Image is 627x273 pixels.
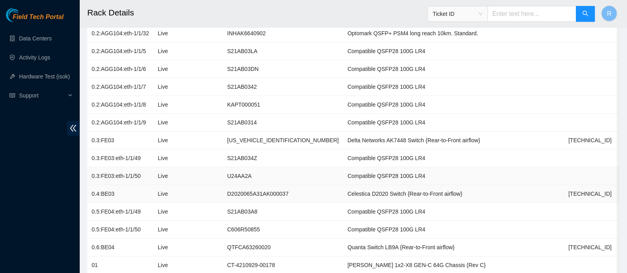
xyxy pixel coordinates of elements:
td: Live [153,221,184,239]
td: Live [153,185,184,203]
td: Live [153,132,184,149]
td: S21AB03A8 [223,203,343,221]
td: Compatible QSFP28 100G LR4 [343,114,510,132]
span: search [582,10,589,18]
button: search [576,6,595,22]
td: 0.4:BE03 [87,185,153,203]
td: 0.2:AGG104:eth-1/1/7 [87,78,153,96]
td: Compatible QSFP28 100G LR4 [343,42,510,60]
td: Compatible QSFP28 100G LR4 [343,149,510,167]
td: 0.2:AGG104:eth-1/1/8 [87,96,153,114]
td: Live [153,114,184,132]
td: KAPT000051 [223,96,343,114]
td: Compatible QSFP28 100G LR4 [343,60,510,78]
span: Ticket ID [433,8,483,20]
input: Enter text here... [487,6,576,22]
td: 0.2:AGG104:eth-1/1/32 [87,25,153,42]
img: Akamai Technologies [6,8,40,22]
td: Compatible QSFP28 100G LR4 [343,167,510,185]
span: Support [19,88,66,103]
td: Live [153,60,184,78]
td: S21AB034Z [223,149,343,167]
span: Field Tech Portal [13,13,63,21]
td: [TECHNICAL_ID] [564,132,616,149]
td: Celestica D2020 Switch {Rear-to-Front airflow} [343,185,510,203]
td: Live [153,239,184,256]
td: QTFCA63260020 [223,239,343,256]
td: Compatible QSFP28 100G LR4 [343,203,510,221]
td: D2020065A31AK000037 [223,185,343,203]
td: U24AA2A [223,167,343,185]
td: Live [153,42,184,60]
td: INHAK6640902 [223,25,343,42]
td: 0.3:FE03 [87,132,153,149]
td: 0.2:AGG104:eth-1/1/5 [87,42,153,60]
td: 0.5:FE04:eth-1/1/49 [87,203,153,221]
button: R [601,6,617,21]
span: R [607,9,612,19]
td: [TECHNICAL_ID] [564,185,616,203]
td: [US_VEHICLE_IDENTIFICATION_NUMBER] [223,132,343,149]
a: Akamai TechnologiesField Tech Portal [6,14,63,25]
a: Data Centers [19,35,52,42]
td: 0.3:FE03:eth-1/1/49 [87,149,153,167]
td: 0.6:BE04 [87,239,153,256]
td: Live [153,149,184,167]
td: S21AB03LA [223,42,343,60]
td: Compatible QSFP28 100G LR4 [343,78,510,96]
td: Compatible QSFP28 100G LR4 [343,96,510,114]
td: Quanta Switch LB9A {Rear-to-Front airflow} [343,239,510,256]
td: Delta Networks AK7448 Switch {Rear-to-Front airflow} [343,132,510,149]
td: Live [153,25,184,42]
span: double-left [67,121,79,136]
td: Optomark QSFP+ PSM4 long reach 10km. Standard. [343,25,510,42]
span: read [10,93,15,98]
td: 0.2:AGG104:eth-1/1/6 [87,60,153,78]
td: S21AB0342 [223,78,343,96]
td: Compatible QSFP28 100G LR4 [343,221,510,239]
td: S21AB0314 [223,114,343,132]
td: 0.2:AGG104:eth-1/1/9 [87,114,153,132]
a: Activity Logs [19,54,50,61]
td: C606R50855 [223,221,343,239]
td: 0.3:FE03:eth-1/1/50 [87,167,153,185]
td: Live [153,167,184,185]
td: Live [153,96,184,114]
td: Live [153,203,184,221]
td: [TECHNICAL_ID] [564,239,616,256]
td: 0.5:FE04:eth-1/1/50 [87,221,153,239]
a: Hardware Test (isok) [19,73,70,80]
td: S21AB03DN [223,60,343,78]
td: Live [153,78,184,96]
